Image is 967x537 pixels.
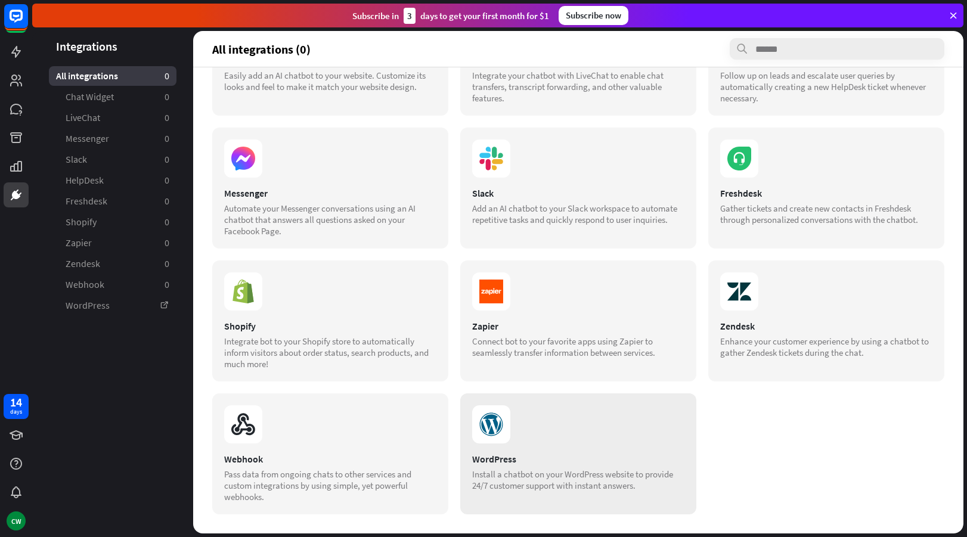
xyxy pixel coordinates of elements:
[559,6,628,25] div: Subscribe now
[32,38,193,54] header: Integrations
[10,397,22,408] div: 14
[720,320,932,332] div: Zendesk
[165,216,169,228] aside: 0
[472,187,684,199] div: Slack
[49,191,176,211] a: Freshdesk 0
[165,257,169,270] aside: 0
[720,70,932,104] div: Follow up on leads and escalate user queries by automatically creating a new HelpDesk ticket when...
[49,254,176,274] a: Zendesk 0
[224,70,436,92] div: Easily add an AI chatbot to your website. Customize its looks and feel to make it match your webs...
[165,195,169,207] aside: 0
[472,320,684,332] div: Zapier
[472,468,684,491] div: Install a chatbot on your WordPress website to provide 24/7 customer support with instant answers.
[66,257,100,270] span: Zendesk
[472,70,684,104] div: Integrate your chatbot with LiveChat to enable chat transfers, transcript forwarding, and other v...
[212,38,944,60] section: All integrations (0)
[66,216,97,228] span: Shopify
[10,408,22,416] div: days
[49,296,176,315] a: WordPress
[4,394,29,419] a: 14 days
[49,129,176,148] a: Messenger 0
[224,468,436,502] div: Pass data from ongoing chats to other services and custom integrations by using simple, yet power...
[352,8,549,24] div: Subscribe in days to get your first month for $1
[224,187,436,199] div: Messenger
[224,453,436,465] div: Webhook
[49,233,176,253] a: Zapier 0
[66,91,114,103] span: Chat Widget
[165,237,169,249] aside: 0
[49,108,176,128] a: LiveChat 0
[472,203,684,225] div: Add an AI chatbot to your Slack workspace to automate repetitive tasks and quickly respond to use...
[7,511,26,530] div: CW
[720,203,932,225] div: Gather tickets and create new contacts in Freshdesk through personalized conversations with the c...
[165,70,169,82] aside: 0
[165,132,169,145] aside: 0
[472,336,684,358] div: Connect bot to your favorite apps using Zapier to seamlessly transfer information between services.
[66,153,87,166] span: Slack
[720,336,932,358] div: Enhance your customer experience by using a chatbot to gather Zendesk tickets during the chat.
[165,91,169,103] aside: 0
[224,336,436,370] div: Integrate bot to your Shopify store to automatically inform visitors about order status, search p...
[404,8,416,24] div: 3
[49,275,176,294] a: Webhook 0
[66,174,104,187] span: HelpDesk
[165,174,169,187] aside: 0
[56,70,118,82] span: All integrations
[224,320,436,332] div: Shopify
[165,278,169,291] aside: 0
[49,87,176,107] a: Chat Widget 0
[66,237,92,249] span: Zapier
[49,170,176,190] a: HelpDesk 0
[49,150,176,169] a: Slack 0
[66,111,100,124] span: LiveChat
[224,203,436,237] div: Automate your Messenger conversations using an AI chatbot that answers all questions asked on you...
[10,5,45,41] button: Open LiveChat chat widget
[165,111,169,124] aside: 0
[165,153,169,166] aside: 0
[472,453,684,465] div: WordPress
[66,132,109,145] span: Messenger
[49,212,176,232] a: Shopify 0
[66,195,107,207] span: Freshdesk
[720,187,932,199] div: Freshdesk
[66,278,104,291] span: Webhook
